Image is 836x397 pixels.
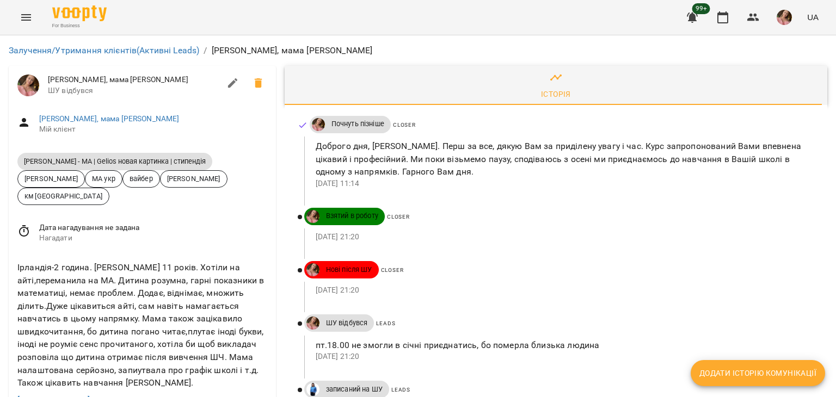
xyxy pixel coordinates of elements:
span: МА укр [85,173,122,184]
span: Closer [387,214,410,220]
img: Дащенко Аня [306,383,319,396]
img: ДТ Бойко Юлія\укр.мов\шч \ма\укр мова\математика https://us06web.zoom.us/j/84886035086 [306,210,319,223]
img: ДТ Бойко Юлія\укр.мов\шч \ма\укр мова\математика https://us06web.zoom.us/j/84886035086 [312,118,325,131]
p: пт.18.00 не змогли в січні приєднатись, бо померла близька людина [316,339,810,352]
span: Closer [393,122,416,128]
li: / [204,44,207,57]
img: ДТ Бойко Юлія\укр.мов\шч \ма\укр мова\математика https://us06web.zoom.us/j/84886035086 [17,75,39,96]
p: Доброго дня, [PERSON_NAME]. Перш за все, дякую Вам за приділену увагу і час. Курс запропонований ... [316,140,810,178]
img: e4201cb721255180434d5b675ab1e4d4.jpg [777,10,792,25]
p: [DATE] 21:20 [316,232,810,243]
span: [PERSON_NAME] - МА | Gelios новая картинка | стипендія [17,157,212,166]
a: ДТ Бойко Юлія\укр.мов\шч \ма\укр мова\математика https://us06web.zoom.us/j/84886035086 [304,263,319,276]
span: Додати історію комунікації [699,367,816,380]
span: Нові після ШУ [319,265,379,275]
span: ШУ відбувся [319,318,374,328]
img: Voopty Logo [52,5,107,21]
span: For Business [52,22,107,29]
span: Leads [376,320,395,326]
div: Ірландія-2 година. [PERSON_NAME] 11 років. Хотіли на айті,переманила на МА. Дитина розумна, гарні... [15,259,269,392]
span: 99+ [692,3,710,14]
a: [PERSON_NAME], мама [PERSON_NAME] [39,114,180,123]
span: [PERSON_NAME], мама [PERSON_NAME] [48,75,220,85]
span: записаний на ШУ [319,384,389,394]
div: Історія [541,88,571,101]
span: [PERSON_NAME] [161,173,227,184]
a: Залучення/Утримання клієнтів(Активні Leads) [9,45,199,55]
span: UA [807,11,819,23]
span: Closer [381,267,404,273]
span: вайбер [123,173,159,184]
button: UA [803,7,823,27]
span: Почнуть пізніше [325,119,391,129]
img: ДТ Бойко Юлія\укр.мов\шч \ма\укр мова\математика https://us06web.zoom.us/j/84886035086 [306,263,319,276]
button: Menu [13,4,39,30]
span: Мій клієнт [39,124,267,135]
a: ДТ Бойко Юлія\укр.мов\шч \ма\укр мова\математика https://us06web.zoom.us/j/84886035086 [310,118,325,131]
a: ДТ Бойко Юлія\укр.мов\шч \ма\укр мова\математика https://us06web.zoom.us/j/84886035086 [304,210,319,223]
p: [DATE] 21:20 [316,351,810,362]
p: [DATE] 21:20 [316,285,810,296]
button: Додати історію комунікації [691,360,825,386]
nav: breadcrumb [9,44,827,57]
span: ШУ відбувся [48,85,220,96]
p: [DATE] 11:14 [316,178,810,189]
span: Дата нагадування не задана [39,222,267,233]
p: [PERSON_NAME], мама [PERSON_NAME] [212,44,373,57]
img: ДТ Бойко Юлія\укр.мов\шч \ма\укр мова\математика https://us06web.zoom.us/j/84886035086 [306,317,319,330]
a: ДТ Бойко Юлія\укр.мов\шч \ма\укр мова\математика https://us06web.zoom.us/j/84886035086 [304,317,319,330]
span: [PERSON_NAME] [18,173,84,184]
span: Leads [391,387,410,393]
a: Дащенко Аня [304,383,319,396]
span: км [GEOGRAPHIC_DATA] [18,191,109,201]
span: Нагадати [39,233,267,244]
span: Взятий в роботу [319,211,385,221]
